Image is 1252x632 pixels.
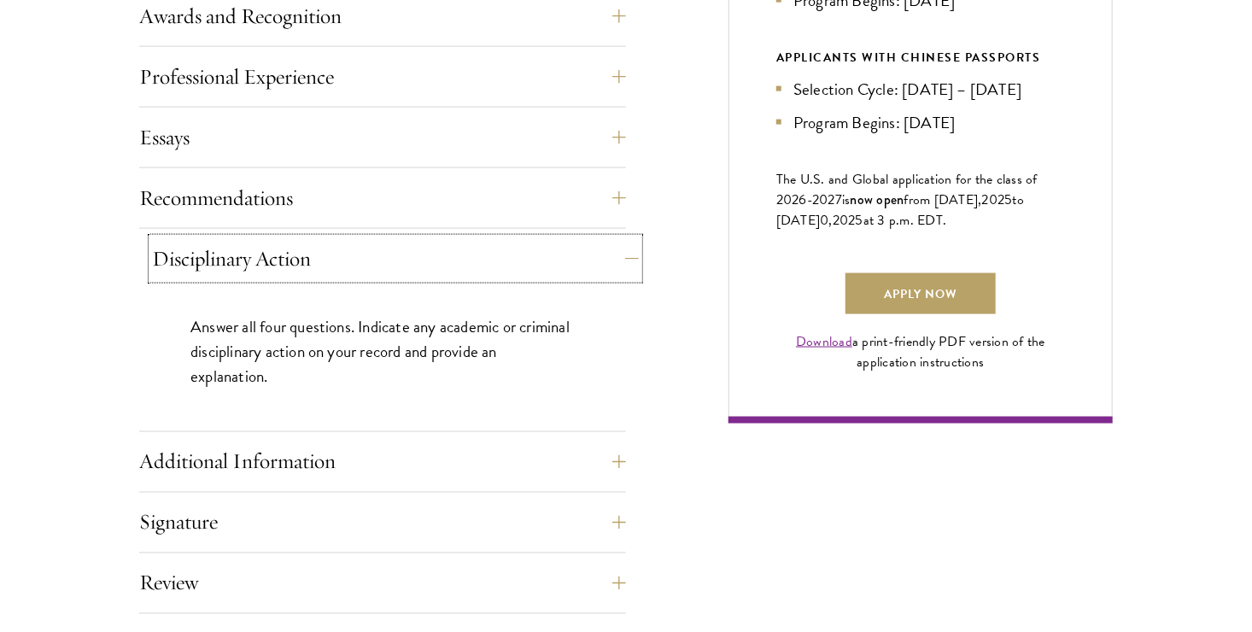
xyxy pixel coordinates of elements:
span: 7 [835,190,842,210]
button: Signature [139,502,626,543]
button: Essays [139,117,626,158]
div: a print-friendly PDF version of the application instructions [776,331,1065,372]
span: at 3 p.m. EDT. [863,210,947,231]
span: -202 [807,190,835,210]
span: 5 [856,210,863,231]
span: from [DATE], [904,190,982,210]
p: Answer all four questions. Indicate any academic or criminal disciplinary action on your record a... [190,314,575,389]
span: 0 [821,210,829,231]
div: APPLICANTS WITH CHINESE PASSPORTS [776,47,1065,68]
button: Professional Experience [139,56,626,97]
span: 202 [982,190,1005,210]
span: to [DATE] [776,190,1024,231]
a: Download [796,331,852,352]
span: , [829,210,833,231]
span: The U.S. and Global application for the class of 202 [776,169,1038,210]
a: Apply Now [845,273,996,314]
button: Disciplinary Action [152,238,639,279]
li: Selection Cycle: [DATE] – [DATE] [776,77,1065,102]
span: 5 [1005,190,1013,210]
span: now open [851,190,904,209]
span: is [842,190,851,210]
button: Additional Information [139,442,626,483]
span: 6 [799,190,807,210]
li: Program Begins: [DATE] [776,110,1065,135]
button: Recommendations [139,178,626,219]
span: 202 [833,210,856,231]
button: Review [139,563,626,604]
